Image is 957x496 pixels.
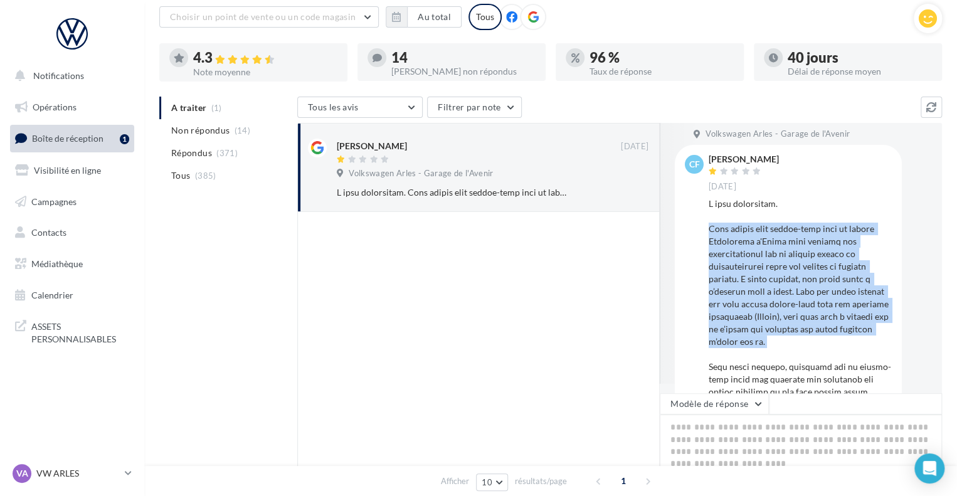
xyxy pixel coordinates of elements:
div: Tous [468,4,502,30]
button: Au total [407,6,462,28]
div: Taux de réponse [590,67,734,76]
span: Non répondus [171,124,230,137]
span: [DATE] [709,181,736,193]
div: L ipsu dolorsitam. Cons adipis elit seddoe-temp inci ut labore Etdolorema a'Enima mini veniamq no... [337,186,567,199]
button: Choisir un point de vente ou un code magasin [159,6,379,28]
span: Boîte de réception [32,133,103,144]
a: Campagnes [8,189,137,215]
div: 96 % [590,51,734,65]
span: VA [16,467,28,480]
span: Volkswagen Arles - Garage de l'Avenir [349,168,493,179]
span: Calendrier [31,290,73,300]
span: Volkswagen Arles - Garage de l'Avenir [706,129,850,140]
span: résultats/page [515,475,567,487]
span: Afficher [441,475,469,487]
div: Open Intercom Messenger [914,453,944,483]
div: 14 [391,51,536,65]
button: 10 [476,473,508,491]
span: CF [689,158,700,171]
p: VW ARLES [36,467,120,480]
div: 40 jours [788,51,932,65]
a: VA VW ARLES [10,462,134,485]
span: Campagnes [31,196,77,206]
a: Calendrier [8,282,137,309]
span: Notifications [33,70,84,81]
span: (14) [235,125,250,135]
span: Médiathèque [31,258,83,269]
a: Boîte de réception1 [8,125,137,152]
span: Tous [171,169,190,182]
span: Choisir un point de vente ou un code magasin [170,11,356,22]
span: Tous les avis [308,102,359,112]
span: [DATE] [621,141,648,152]
div: Note moyenne [193,68,337,77]
span: 10 [482,477,492,487]
button: Notifications [8,63,132,89]
span: 1 [613,471,633,491]
button: Filtrer par note [427,97,522,118]
a: Contacts [8,219,137,246]
span: (385) [195,171,216,181]
div: 1 [120,134,129,144]
span: Contacts [31,227,66,238]
a: Médiathèque [8,251,137,277]
button: Au total [386,6,462,28]
div: [PERSON_NAME] [337,140,407,152]
span: Visibilité en ligne [34,165,101,176]
button: Tous les avis [297,97,423,118]
button: Modèle de réponse [660,393,769,414]
div: 4.3 [193,51,337,65]
a: Visibilité en ligne [8,157,137,184]
span: Répondus [171,147,212,159]
div: Délai de réponse moyen [788,67,932,76]
a: ASSETS PERSONNALISABLES [8,313,137,350]
span: ASSETS PERSONNALISABLES [31,318,129,345]
div: [PERSON_NAME] [709,155,779,164]
span: (371) [216,148,238,158]
a: Opérations [8,94,137,120]
div: [PERSON_NAME] non répondus [391,67,536,76]
span: Opérations [33,102,77,112]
